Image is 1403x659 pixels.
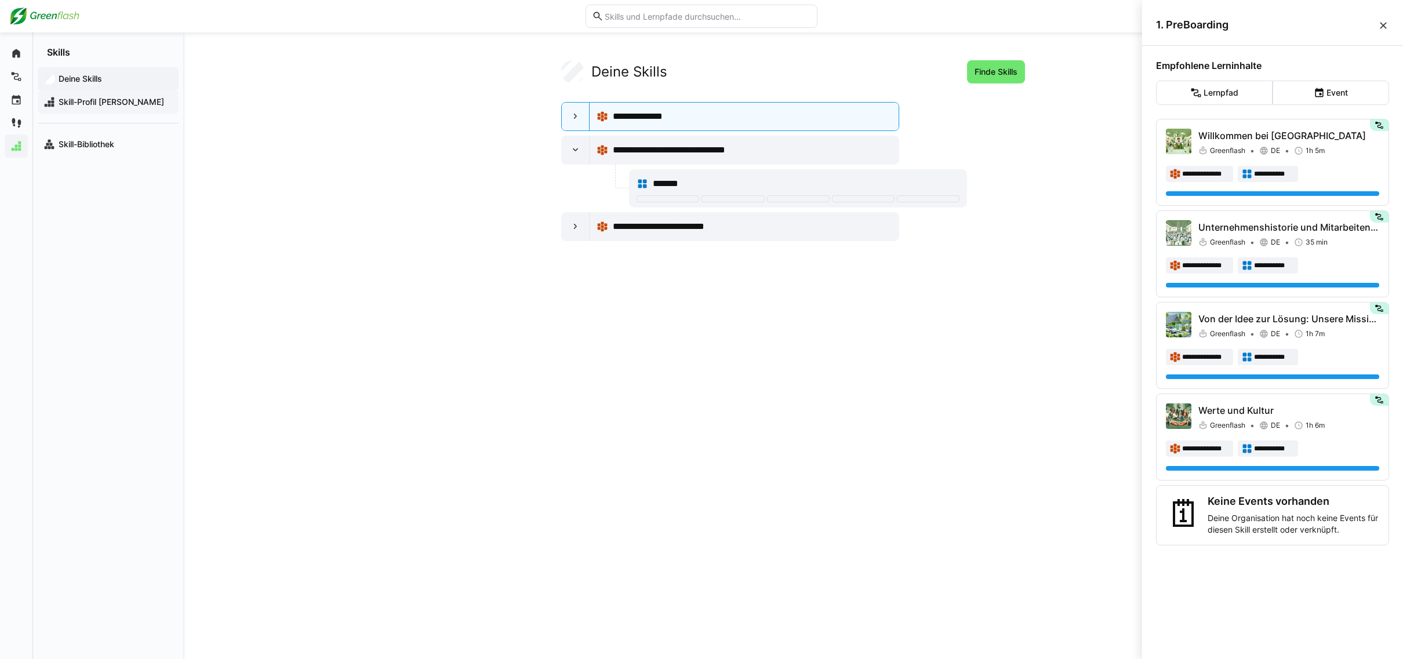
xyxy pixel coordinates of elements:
[1210,146,1245,155] span: Greenflash
[1306,421,1325,430] span: 1h 6m
[1271,421,1280,430] span: DE
[1306,329,1325,338] span: 1h 7m
[1166,403,1191,429] img: Werte und Kultur
[1210,238,1245,247] span: Greenflash
[1271,329,1280,338] span: DE
[1198,220,1379,234] p: Unternehmenshistorie und Mitarbeitende
[1208,512,1379,536] p: Deine Organisation hat noch keine Events für diesen Skill erstellt oder verknüpft.
[1273,81,1389,105] eds-button-option: Event
[1306,146,1325,155] span: 1h 5m
[1156,19,1377,31] span: 1. PreBoarding
[1166,495,1203,536] div: 🗓
[1156,81,1273,105] eds-button-option: Lernpfad
[1271,146,1280,155] span: DE
[1198,312,1379,326] p: Von der Idee zur Lösung: Unsere Mission
[973,66,1019,78] span: Finde Skills
[1210,421,1245,430] span: Greenflash
[1166,220,1191,246] img: Unternehmenshistorie und Mitarbeitende
[604,11,811,21] input: Skills und Lernpfade durchsuchen…
[591,63,667,81] h2: Deine Skills
[1210,329,1245,338] span: Greenflash
[1166,312,1191,337] img: Von der Idee zur Lösung: Unsere Mission
[1208,495,1379,508] h3: Keine Events vorhanden
[967,60,1025,83] button: Finde Skills
[1166,129,1191,154] img: Willkommen bei Greenflash
[1271,238,1280,247] span: DE
[1198,403,1379,417] p: Werte und Kultur
[1156,60,1389,71] h4: Empfohlene Lerninhalte
[57,96,173,108] span: Skill-Profil [PERSON_NAME]
[1306,238,1328,247] span: 35 min
[1198,129,1379,143] p: Willkommen bei [GEOGRAPHIC_DATA]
